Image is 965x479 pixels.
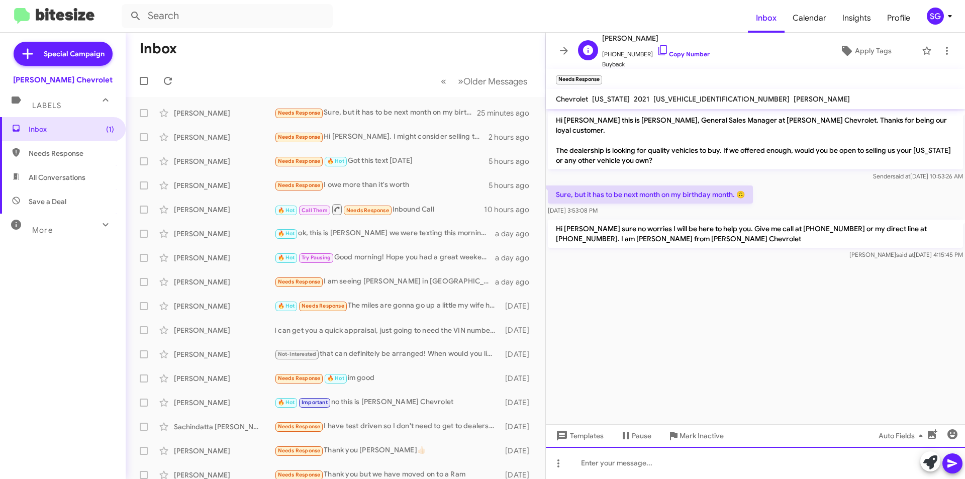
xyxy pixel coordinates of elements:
[879,4,918,33] a: Profile
[849,251,963,258] span: [PERSON_NAME] [DATE] 4:15:45 PM
[302,399,328,406] span: Important
[274,131,489,143] div: Hi [PERSON_NAME]. I might consider selling the Tahoe for the right offer but I have not made up m...
[174,253,274,263] div: [PERSON_NAME]
[548,185,753,204] p: Sure, but it has to be next month on my birthday month. 🙃
[278,471,321,478] span: Needs Response
[632,427,651,445] span: Pause
[556,75,602,84] small: Needs Response
[278,158,321,164] span: Needs Response
[278,303,295,309] span: 🔥 Hot
[174,422,274,432] div: Sachindatta [PERSON_NAME]
[495,277,537,287] div: a day ago
[602,44,710,59] span: [PHONE_NUMBER]
[278,447,321,454] span: Needs Response
[927,8,944,25] div: SG
[500,349,537,359] div: [DATE]
[274,397,500,408] div: no this is [PERSON_NAME] Chevrolet
[484,205,537,215] div: 10 hours ago
[278,134,321,140] span: Needs Response
[174,205,274,215] div: [PERSON_NAME]
[174,398,274,408] div: [PERSON_NAME]
[29,172,85,182] span: All Conversations
[32,226,53,235] span: More
[278,110,321,116] span: Needs Response
[29,124,114,134] span: Inbox
[495,253,537,263] div: a day ago
[814,42,917,60] button: Apply Tags
[500,422,537,432] div: [DATE]
[278,207,295,214] span: 🔥 Hot
[278,278,321,285] span: Needs Response
[918,8,954,25] button: SG
[346,207,389,214] span: Needs Response
[274,203,484,216] div: Inbound Call
[612,427,659,445] button: Pause
[489,180,537,190] div: 5 hours ago
[435,71,533,91] nav: Page navigation example
[29,148,114,158] span: Needs Response
[327,158,344,164] span: 🔥 Hot
[495,229,537,239] div: a day ago
[893,172,910,180] span: said at
[653,94,790,104] span: [US_VEHICLE_IDENTIFICATION_NUMBER]
[548,111,963,169] p: Hi [PERSON_NAME] this is [PERSON_NAME], General Sales Manager at [PERSON_NAME] Chevrolet. Thanks ...
[871,427,935,445] button: Auto Fields
[274,252,495,263] div: Good morning! Hope you had a great weekend! Do you have any questions I can help with about the C...
[556,94,588,104] span: Chevrolet
[873,172,963,180] span: Sender [DATE] 10:53:26 AM
[435,71,452,91] button: Previous
[548,220,963,248] p: Hi [PERSON_NAME] sure no worries I will be here to help you. Give me call at [PHONE_NUMBER] or my...
[278,375,321,381] span: Needs Response
[174,132,274,142] div: [PERSON_NAME]
[659,427,732,445] button: Mark Inactive
[879,427,927,445] span: Auto Fields
[554,427,604,445] span: Templates
[274,107,477,119] div: Sure, but it has to be next month on my birthday month. 🙃
[274,421,500,432] div: I have test driven so I don't need to get to dealership again
[794,94,850,104] span: [PERSON_NAME]
[748,4,785,33] a: Inbox
[274,325,500,335] div: I can get you a quick appraisal, just going to need the VIN number and current miles of your trade
[278,351,317,357] span: Not-Interested
[106,124,114,134] span: (1)
[452,71,533,91] button: Next
[274,348,500,360] div: that can definitely be arranged! When would you like to stop in and test drive your new truck? we...
[274,276,495,288] div: I am seeing [PERSON_NAME] in [GEOGRAPHIC_DATA] for a test drive. Thanks.
[785,4,834,33] span: Calendar
[278,423,321,430] span: Needs Response
[274,155,489,167] div: Got this text [DATE]
[327,375,344,381] span: 🔥 Hot
[278,230,295,237] span: 🔥 Hot
[680,427,724,445] span: Mark Inactive
[174,277,274,287] div: [PERSON_NAME]
[274,372,500,384] div: im good
[44,49,105,59] span: Special Campaign
[174,156,274,166] div: [PERSON_NAME]
[546,427,612,445] button: Templates
[32,101,61,110] span: Labels
[634,94,649,104] span: 2021
[855,42,892,60] span: Apply Tags
[122,4,333,28] input: Search
[13,75,113,85] div: [PERSON_NAME] Chevrolet
[302,254,331,261] span: Try Pausing
[174,180,274,190] div: [PERSON_NAME]
[174,301,274,311] div: [PERSON_NAME]
[592,94,630,104] span: [US_STATE]
[174,325,274,335] div: [PERSON_NAME]
[29,197,66,207] span: Save a Deal
[278,254,295,261] span: 🔥 Hot
[602,32,710,44] span: [PERSON_NAME]
[657,50,710,58] a: Copy Number
[274,179,489,191] div: I owe more than it's worth
[602,59,710,69] span: Buyback
[140,41,177,57] h1: Inbox
[489,132,537,142] div: 2 hours ago
[274,445,500,456] div: Thank you [PERSON_NAME]👍🏻
[441,75,446,87] span: «
[489,156,537,166] div: 5 hours ago
[500,446,537,456] div: [DATE]
[896,251,914,258] span: said at
[500,398,537,408] div: [DATE]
